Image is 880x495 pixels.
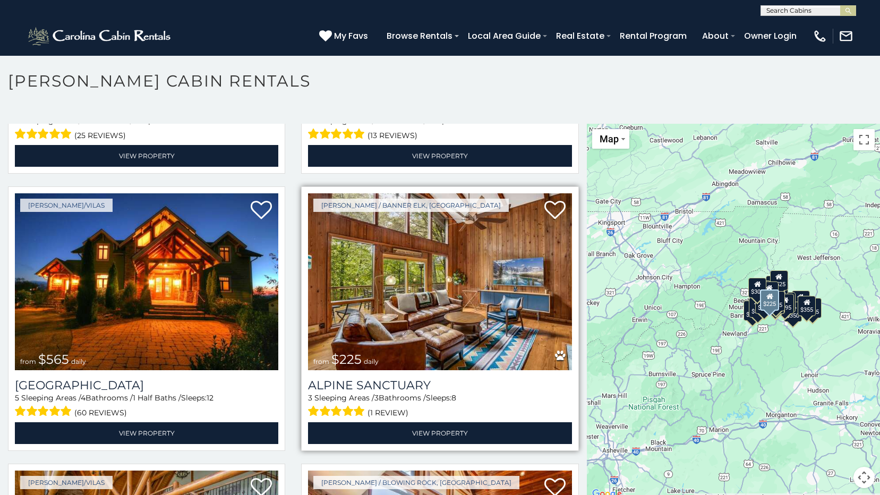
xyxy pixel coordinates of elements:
span: 8 [451,393,456,403]
span: daily [71,357,86,365]
span: 5 [15,393,19,403]
div: Sleeping Areas / Bathrooms / Sleeps: [308,392,571,420]
span: 12 [207,393,213,403]
span: (25 reviews) [74,129,126,142]
img: Wilderness Lodge [15,193,278,370]
a: Add to favorites [544,200,566,222]
a: [PERSON_NAME]/Vilas [20,199,113,212]
span: $565 [38,352,69,367]
span: (13 reviews) [368,129,417,142]
span: daily [364,357,379,365]
a: [GEOGRAPHIC_DATA] [15,378,278,392]
div: $305 [748,278,766,298]
span: My Favs [334,29,368,42]
div: Sleeping Areas / Bathrooms / Sleeps: [15,392,278,420]
a: [PERSON_NAME] / Blowing Rock, [GEOGRAPHIC_DATA] [313,476,519,489]
a: [PERSON_NAME]/Vilas [20,476,113,489]
div: $380 [778,292,796,312]
a: Alpine Sanctuary from $225 daily [308,193,571,370]
div: $395 [767,291,785,311]
div: $525 [770,270,788,291]
span: from [20,357,36,365]
div: $330 [749,297,767,318]
div: $375 [744,301,762,321]
button: Toggle fullscreen view [853,129,875,150]
a: View Property [308,145,571,167]
a: Owner Login [739,27,802,45]
button: Map camera controls [853,467,875,488]
a: My Favs [319,29,371,43]
div: $695 [776,294,794,314]
div: Sleeping Areas / Bathrooms / Sleeps: [15,115,278,142]
a: View Property [15,145,278,167]
h3: Wilderness Lodge [15,378,278,392]
button: Change map style [592,129,629,149]
div: $485 [755,294,773,314]
a: [PERSON_NAME] / Banner Elk, [GEOGRAPHIC_DATA] [313,199,509,212]
div: $355 [804,298,822,318]
a: Alpine Sanctuary [308,378,571,392]
img: phone-regular-white.png [813,29,827,44]
span: 1 Half Baths / [133,393,181,403]
div: $565 [760,281,778,302]
span: 3 [308,393,312,403]
a: Browse Rentals [381,27,458,45]
span: (1 review) [368,406,408,420]
a: Add to favorites [251,200,272,222]
span: $225 [331,352,362,367]
div: $930 [791,291,809,311]
img: White-1-2.png [27,25,174,47]
a: View Property [308,422,571,444]
span: from [313,357,329,365]
a: Rental Program [614,27,692,45]
span: (60 reviews) [74,406,127,420]
img: Alpine Sanctuary [308,193,571,370]
span: Map [600,133,619,144]
a: View Property [15,422,278,444]
a: Real Estate [551,27,610,45]
img: mail-regular-white.png [839,29,853,44]
div: $225 [760,289,779,311]
div: Sleeping Areas / Bathrooms / Sleeps: [308,115,571,142]
a: About [697,27,734,45]
div: $355 [798,296,816,316]
a: Wilderness Lodge from $565 daily [15,193,278,370]
a: Local Area Guide [463,27,546,45]
span: 4 [81,393,86,403]
span: 3 [374,393,379,403]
